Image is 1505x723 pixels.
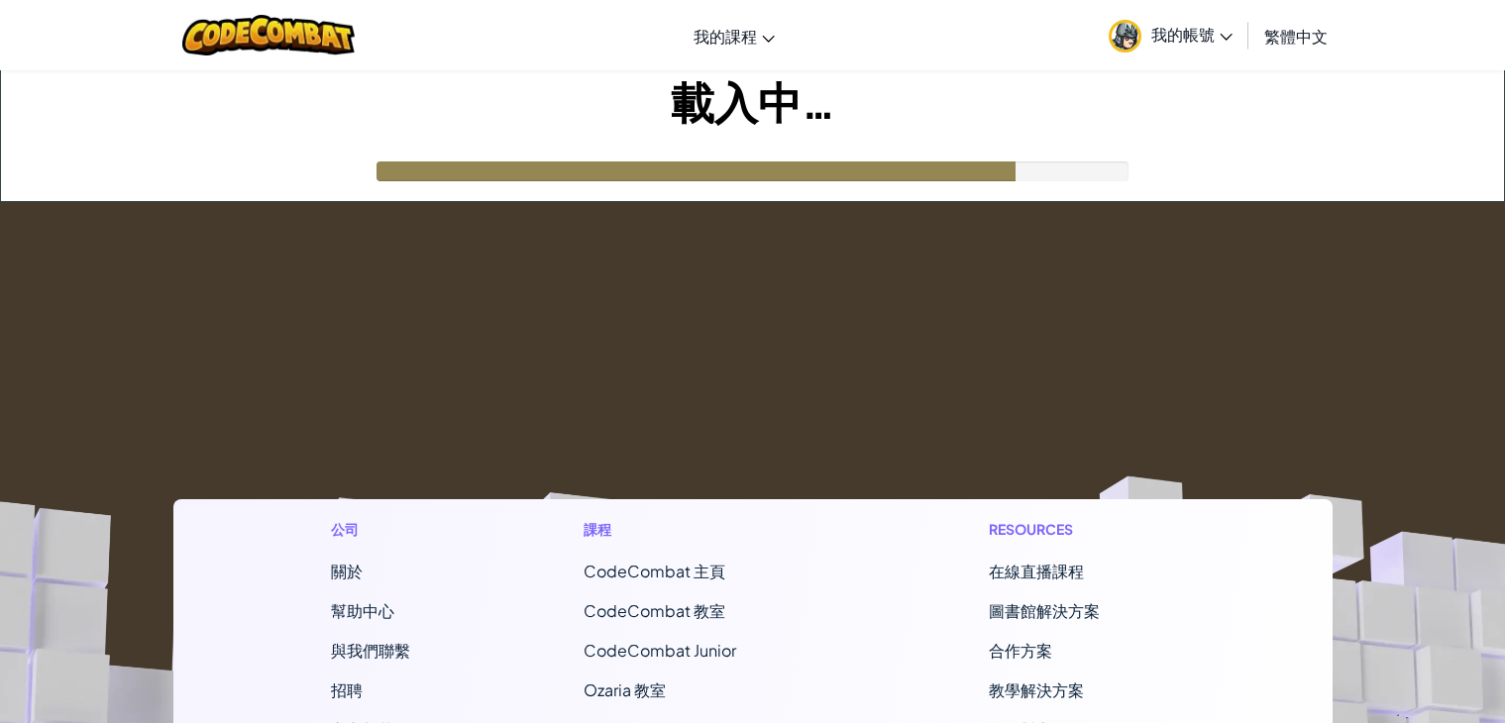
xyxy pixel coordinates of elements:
span: 我的帳號 [1151,24,1233,45]
a: 關於 [331,561,363,581]
img: avatar [1109,20,1141,52]
span: CodeCombat 主頁 [584,561,725,581]
h1: 公司 [331,519,410,540]
a: CodeCombat Junior [584,640,736,661]
a: 教學解決方案 [989,679,1084,700]
a: 招聘 [331,679,363,700]
a: 合作方案 [989,640,1052,661]
a: 繁體中文 [1254,9,1338,62]
img: CodeCombat logo [182,15,356,55]
h1: 課程 [584,519,815,540]
span: 我的課程 [694,26,757,47]
a: 我的課程 [684,9,785,62]
a: CodeCombat 教室 [584,600,725,621]
h1: Resources [989,519,1174,540]
span: 與我們聯繫 [331,640,410,661]
a: 我的帳號 [1099,4,1242,66]
span: 繁體中文 [1264,26,1328,47]
a: Ozaria 教室 [584,679,666,700]
a: 幫助中心 [331,600,394,621]
a: 圖書館解決方案 [989,600,1100,621]
a: 在線直播課程 [989,561,1084,581]
h1: 載入中… [1,70,1504,132]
